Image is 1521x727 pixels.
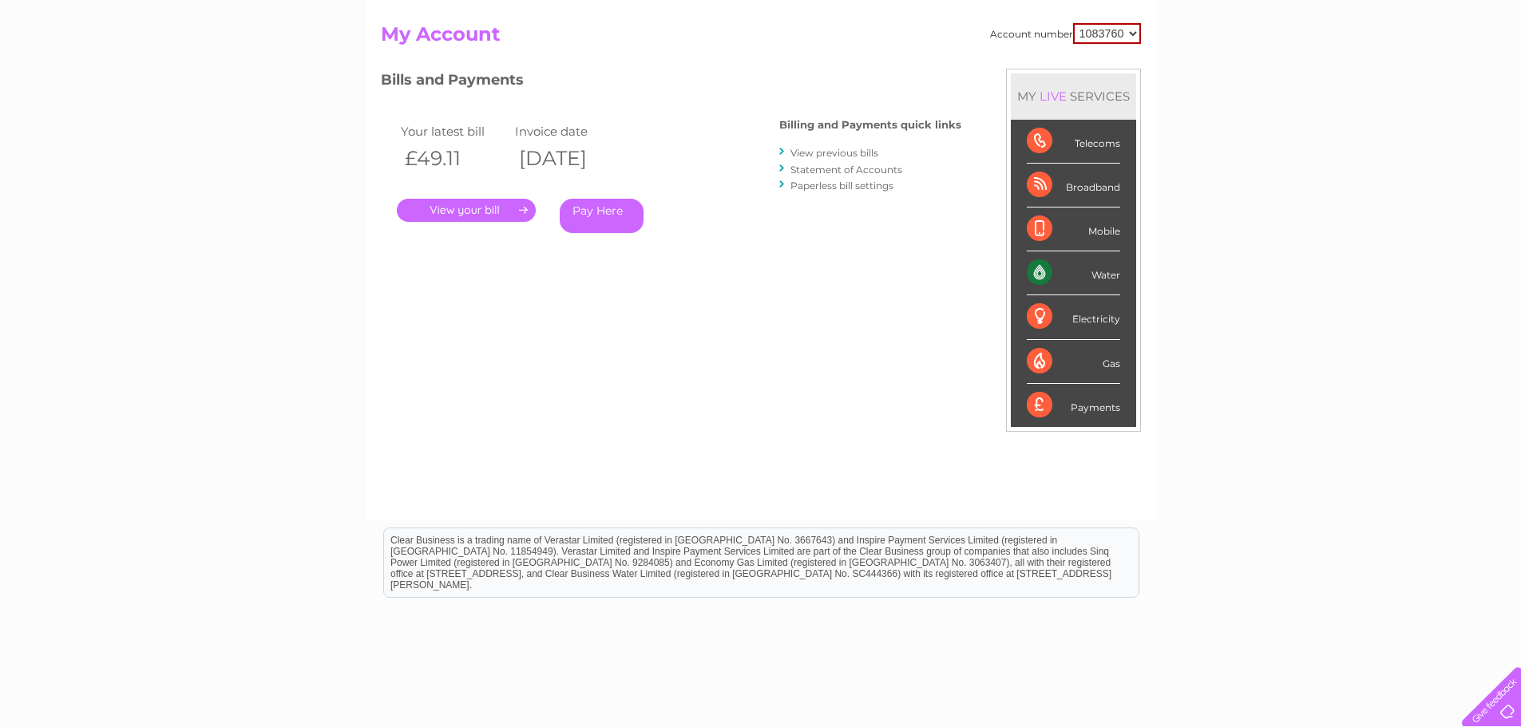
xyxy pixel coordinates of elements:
[1036,89,1070,104] div: LIVE
[790,180,893,192] a: Paperless bill settings
[1027,384,1120,427] div: Payments
[397,199,536,222] a: .
[560,199,644,233] a: Pay Here
[384,9,1139,77] div: Clear Business is a trading name of Verastar Limited (registered in [GEOGRAPHIC_DATA] No. 3667643...
[1027,164,1120,207] div: Broadband
[790,147,878,159] a: View previous bills
[1468,68,1506,80] a: Log out
[1382,68,1405,80] a: Blog
[397,121,512,142] td: Your latest bill
[1027,295,1120,339] div: Electricity
[381,23,1141,53] h2: My Account
[1280,68,1315,80] a: Energy
[1027,251,1120,295] div: Water
[511,142,626,175] th: [DATE]
[1415,68,1454,80] a: Contact
[790,164,902,176] a: Statement of Accounts
[53,41,135,90] img: logo.png
[1220,8,1330,28] a: 0333 014 3131
[1011,73,1136,119] div: MY SERVICES
[1027,120,1120,164] div: Telecoms
[990,23,1141,44] div: Account number
[1325,68,1372,80] a: Telecoms
[779,119,961,131] h4: Billing and Payments quick links
[397,142,512,175] th: £49.11
[381,69,961,97] h3: Bills and Payments
[511,121,626,142] td: Invoice date
[1240,68,1270,80] a: Water
[1027,340,1120,384] div: Gas
[1027,207,1120,251] div: Mobile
